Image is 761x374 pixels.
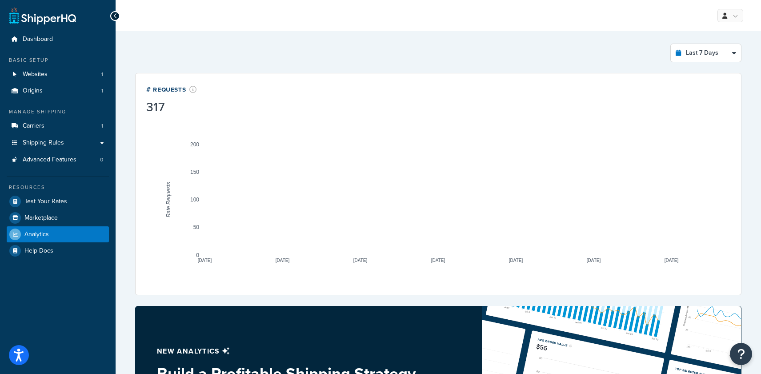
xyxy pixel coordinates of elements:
a: Test Your Rates [7,193,109,209]
span: 1 [101,87,103,95]
a: Analytics [7,226,109,242]
text: 200 [190,141,199,148]
span: Carriers [23,122,44,130]
a: Shipping Rules [7,135,109,151]
a: Carriers1 [7,118,109,134]
span: Test Your Rates [24,198,67,205]
text: 0 [196,252,199,258]
li: Advanced Features [7,152,109,168]
text: [DATE] [587,258,601,263]
span: Shipping Rules [23,139,64,147]
span: Help Docs [24,247,53,255]
a: Dashboard [7,31,109,48]
text: [DATE] [198,258,212,263]
svg: A chart. [146,115,730,284]
div: Manage Shipping [7,108,109,116]
p: New analytics [157,345,417,358]
span: Marketplace [24,214,58,222]
li: Origins [7,83,109,99]
div: Basic Setup [7,56,109,64]
text: Rate Requests [165,182,172,217]
div: Resources [7,184,109,191]
text: [DATE] [353,258,368,263]
button: Open Resource Center [730,343,752,365]
span: Analytics [24,231,49,238]
span: 0 [100,156,103,164]
text: 100 [190,197,199,203]
a: Websites1 [7,66,109,83]
li: Carriers [7,118,109,134]
span: Dashboard [23,36,53,43]
span: Origins [23,87,43,95]
span: 1 [101,71,103,78]
li: Websites [7,66,109,83]
a: Help Docs [7,243,109,259]
text: 150 [190,169,199,175]
a: Advanced Features0 [7,152,109,168]
text: 50 [193,224,200,230]
div: # Requests [146,84,197,94]
a: Marketplace [7,210,109,226]
div: 317 [146,101,197,113]
span: Websites [23,71,48,78]
text: [DATE] [431,258,445,263]
span: 1 [101,122,103,130]
a: Origins1 [7,83,109,99]
text: [DATE] [665,258,679,263]
text: [DATE] [509,258,523,263]
span: Advanced Features [23,156,76,164]
text: [DATE] [276,258,290,263]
